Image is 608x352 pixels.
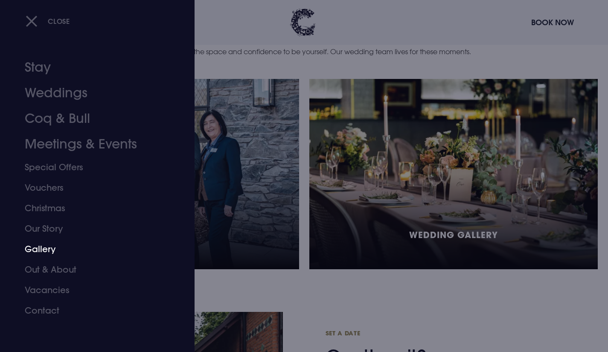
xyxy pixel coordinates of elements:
[25,80,160,106] a: Weddings
[25,259,160,280] a: Out & About
[48,17,70,26] span: Close
[25,280,160,300] a: Vacancies
[25,239,160,259] a: Gallery
[25,218,160,239] a: Our Story
[25,177,160,198] a: Vouchers
[26,12,70,30] button: Close
[25,106,160,131] a: Coq & Bull
[25,55,160,80] a: Stay
[25,300,160,321] a: Contact
[25,157,160,177] a: Special Offers
[25,198,160,218] a: Christmas
[25,131,160,157] a: Meetings & Events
